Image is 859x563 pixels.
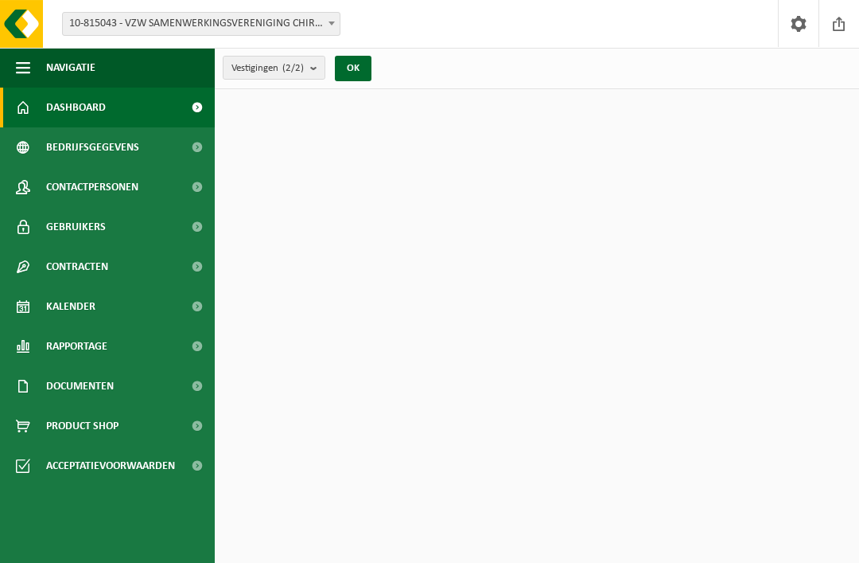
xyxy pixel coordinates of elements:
span: 10-815043 - VZW SAMENWERKINGSVERENIGING CHIRO EN SCOUTS ZWALM - ZWALM [63,13,340,35]
span: Contactpersonen [46,167,138,207]
button: OK [335,56,371,81]
span: Rapportage [46,326,107,366]
span: 10-815043 - VZW SAMENWERKINGSVERENIGING CHIRO EN SCOUTS ZWALM - ZWALM [62,12,340,36]
span: Acceptatievoorwaarden [46,446,175,486]
span: Vestigingen [231,57,304,80]
span: Dashboard [46,88,106,127]
span: Kalender [46,287,95,326]
span: Contracten [46,247,108,287]
span: Product Shop [46,406,119,446]
button: Vestigingen(2/2) [223,56,325,80]
count: (2/2) [282,63,304,73]
span: Gebruikers [46,207,106,247]
span: Documenten [46,366,114,406]
span: Navigatie [46,48,95,88]
span: Bedrijfsgegevens [46,127,139,167]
